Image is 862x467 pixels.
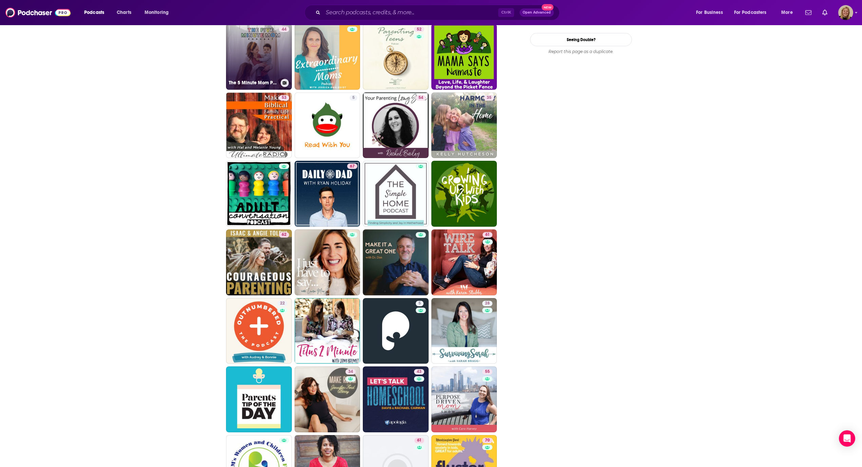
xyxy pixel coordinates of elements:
button: Show profile menu [838,5,853,20]
button: open menu [140,7,177,18]
a: 5 [363,298,429,364]
a: 5 [350,95,357,101]
span: 5 [418,300,421,307]
span: Logged in as avansolkema [838,5,853,20]
a: 62 [226,229,292,295]
a: 70 [482,438,492,443]
span: 61 [485,231,490,238]
span: 35 [487,94,491,101]
span: Podcasts [84,8,104,17]
a: 53 [279,95,289,101]
span: 44 [282,26,286,33]
button: Open AdvancedNew [520,8,554,17]
a: 35 [431,92,497,158]
div: Search podcasts, credits, & more... [311,5,566,20]
a: 52 [414,27,424,32]
a: 22 [277,301,287,306]
span: Open Advanced [523,11,551,14]
span: More [781,8,793,17]
a: 5 [295,92,360,158]
span: 61 [417,437,421,444]
a: Seeing Double? [530,33,632,46]
button: open menu [730,7,776,18]
span: 43 [417,368,421,375]
span: Charts [117,8,131,17]
a: 62 [279,232,289,238]
a: 54 [416,95,426,101]
a: 44 [279,27,289,32]
input: Search podcasts, credits, & more... [323,7,498,18]
a: 43 [363,366,429,432]
button: open menu [776,7,801,18]
a: 43 [414,369,424,375]
span: 22 [280,300,285,307]
span: For Business [696,8,723,17]
span: New [542,4,554,11]
img: Podchaser - Follow, Share and Rate Podcasts [5,6,71,19]
a: 44The 5 Minute Mom Podcast [226,24,292,90]
span: 55 [485,368,490,375]
span: Ctrl K [498,8,514,17]
span: 34 [348,368,353,375]
a: 22 [226,298,292,364]
a: Charts [112,7,135,18]
div: Open Intercom Messenger [839,430,855,447]
a: 28 [431,298,497,364]
span: 28 [485,300,490,307]
div: Report this page as a duplicate. [530,49,632,54]
span: 54 [418,94,423,101]
a: Show notifications dropdown [803,7,814,18]
a: 67 [347,163,357,169]
a: 53 [226,92,292,158]
button: open menu [79,7,113,18]
a: 34 [295,366,360,432]
a: 35 [484,95,494,101]
span: 52 [417,26,421,33]
a: Show notifications dropdown [820,7,830,18]
span: 5 [352,94,355,101]
a: 55 [482,369,492,375]
span: For Podcasters [734,8,767,17]
a: 34 [345,369,356,375]
span: Monitoring [145,8,169,17]
a: 54 [363,92,429,158]
span: 53 [282,94,286,101]
a: 67 [295,161,360,227]
a: 52 [363,24,429,90]
h3: The 5 Minute Mom Podcast [229,80,278,86]
a: 5 [416,301,424,306]
a: 55 [431,366,497,432]
span: 67 [350,163,355,170]
button: open menu [691,7,731,18]
span: 70 [485,437,490,444]
img: User Profile [838,5,853,20]
a: 28 [482,301,492,306]
a: 61 [483,232,492,238]
span: 62 [282,231,286,238]
a: 61 [431,229,497,295]
a: 61 [414,438,424,443]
